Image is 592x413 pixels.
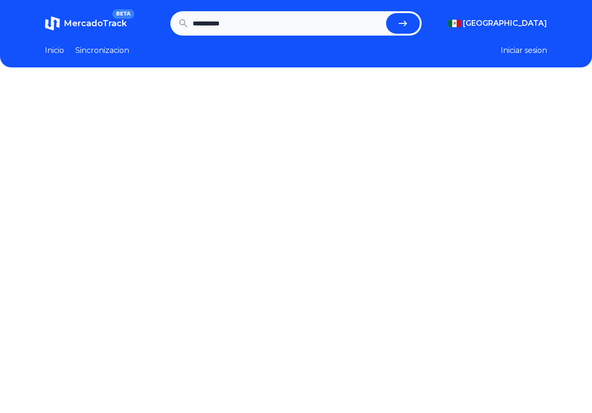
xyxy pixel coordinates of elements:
button: Iniciar sesion [501,45,547,56]
span: BETA [112,9,134,19]
span: [GEOGRAPHIC_DATA] [463,18,547,29]
a: MercadoTrackBETA [45,16,127,31]
img: Mexico [448,20,461,27]
a: Inicio [45,45,64,56]
img: MercadoTrack [45,16,60,31]
span: MercadoTrack [64,18,127,29]
button: [GEOGRAPHIC_DATA] [448,18,547,29]
a: Sincronizacion [75,45,129,56]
